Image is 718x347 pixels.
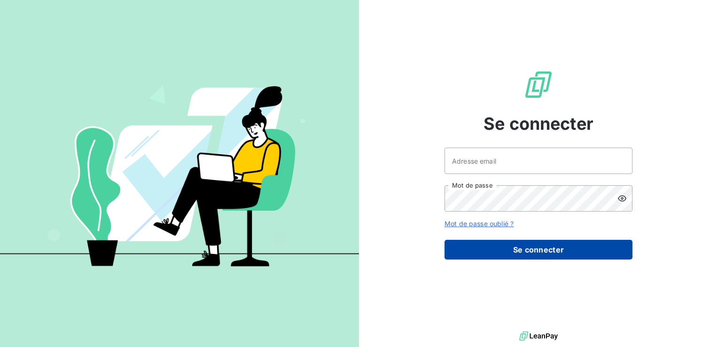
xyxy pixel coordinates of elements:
img: Logo LeanPay [523,70,554,100]
input: placeholder [445,148,632,174]
span: Se connecter [484,111,593,136]
img: logo [519,329,558,343]
button: Se connecter [445,240,632,260]
a: Mot de passe oublié ? [445,220,514,228]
